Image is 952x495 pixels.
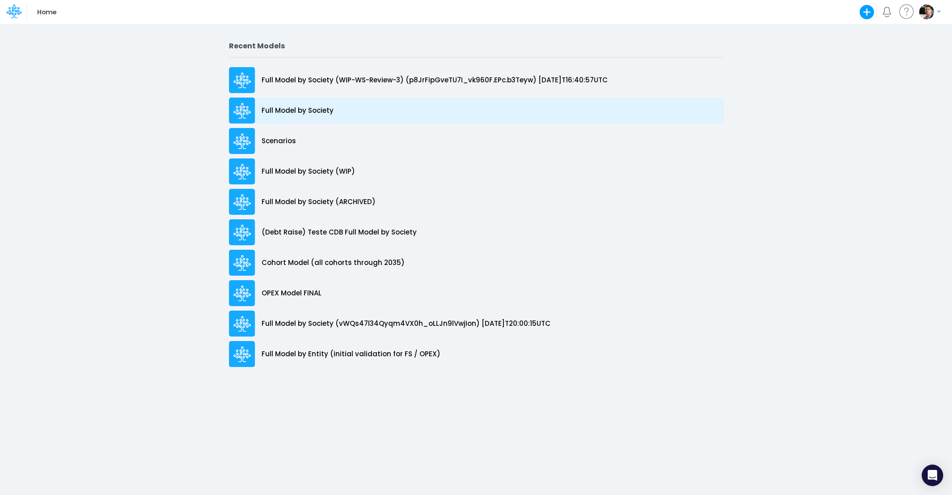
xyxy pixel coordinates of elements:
p: Full Model by Society (vWQs47l34Qyqm4VX0h_oLLJn9lVwjIon) [DATE]T20:00:15UTC [262,319,550,329]
a: OPEX Model FINAL [229,278,724,308]
a: Full Model by Entity (initial validation for FS / OPEX) [229,339,724,369]
a: Cohort Model (all cohorts through 2035) [229,247,724,278]
p: (Debt Raise) Teste CDB Full Model by Society [262,227,417,238]
p: Full Model by Society [262,106,334,116]
p: Full Model by Society (WIP-WS-Review-3) (p8JrFipGveTU7I_vk960F.EPc.b3Teyw) [DATE]T16:40:57UTC [262,75,608,85]
h2: Recent Models [229,42,724,50]
p: OPEX Model FINAL [262,288,322,299]
a: Full Model by Society (WIP) [229,156,724,187]
a: Notifications [882,7,892,17]
a: Full Model by Society (WIP-WS-Review-3) (p8JrFipGveTU7I_vk960F.EPc.b3Teyw) [DATE]T16:40:57UTC [229,65,724,95]
a: Full Model by Society (ARCHIVED) [229,187,724,217]
a: Full Model by Society (vWQs47l34Qyqm4VX0h_oLLJn9lVwjIon) [DATE]T20:00:15UTC [229,308,724,339]
p: Scenarios [262,136,296,146]
p: Home [37,7,56,17]
a: (Debt Raise) Teste CDB Full Model by Society [229,217,724,247]
div: Open Intercom Messenger [922,465,943,486]
p: Full Model by Entity (initial validation for FS / OPEX) [262,349,440,359]
p: Full Model by Society (ARCHIVED) [262,197,376,207]
p: Full Model by Society (WIP) [262,166,355,177]
a: Full Model by Society [229,95,724,126]
p: Cohort Model (all cohorts through 2035) [262,258,405,268]
a: Scenarios [229,126,724,156]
